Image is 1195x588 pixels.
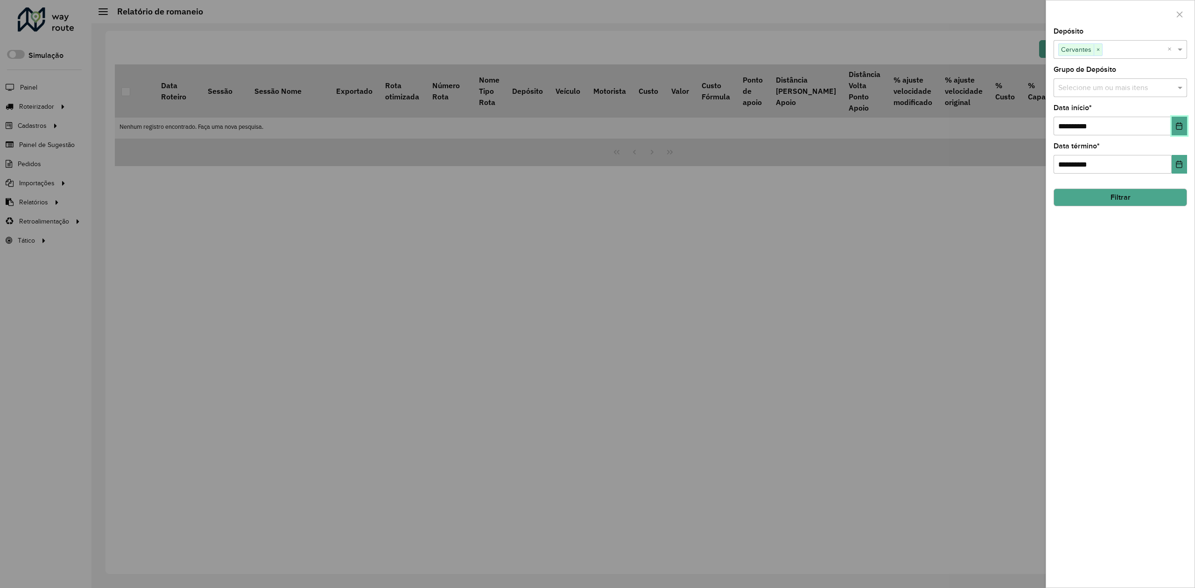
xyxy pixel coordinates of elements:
[1054,26,1083,37] label: Depósito
[1054,140,1100,152] label: Data término
[1054,102,1092,113] label: Data início
[1059,44,1094,55] span: Cervantes
[1172,117,1187,135] button: Choose Date
[1094,44,1102,56] span: ×
[1054,189,1187,206] button: Filtrar
[1054,64,1116,75] label: Grupo de Depósito
[1167,44,1175,55] span: Clear all
[1172,155,1187,174] button: Choose Date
